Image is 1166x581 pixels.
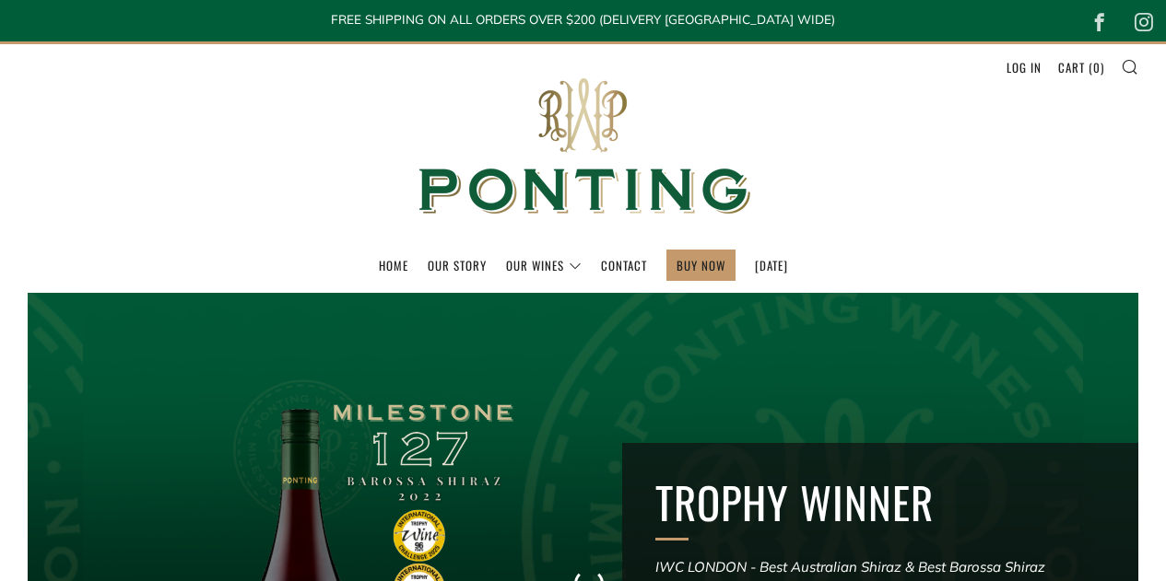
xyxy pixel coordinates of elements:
a: Contact [601,250,647,280]
h2: TROPHY WINNER [655,476,1105,529]
a: Home [379,250,408,280]
a: [DATE] [755,250,788,280]
a: Cart (0) [1058,52,1104,82]
img: Ponting Wines [399,44,768,250]
span: 0 [1093,58,1101,76]
a: Log in [1007,52,1042,82]
a: Our Wines [506,250,582,280]
a: BUY NOW [677,250,725,280]
a: Our Story [428,250,487,280]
